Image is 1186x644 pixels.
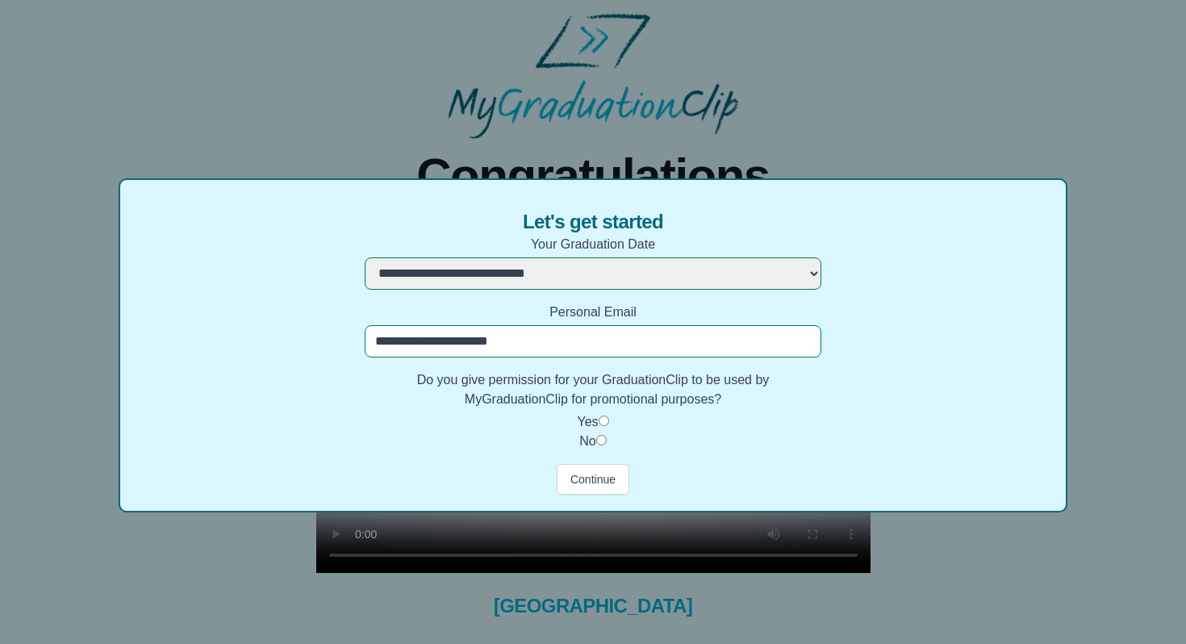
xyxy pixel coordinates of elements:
[365,370,821,409] label: Do you give permission for your GraduationClip to be used by MyGraduationClip for promotional pur...
[557,464,629,495] button: Continue
[577,415,598,429] label: Yes
[365,303,821,322] label: Personal Email
[365,235,821,254] label: Your Graduation Date
[523,209,663,235] span: Let's get started
[579,434,595,448] label: No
